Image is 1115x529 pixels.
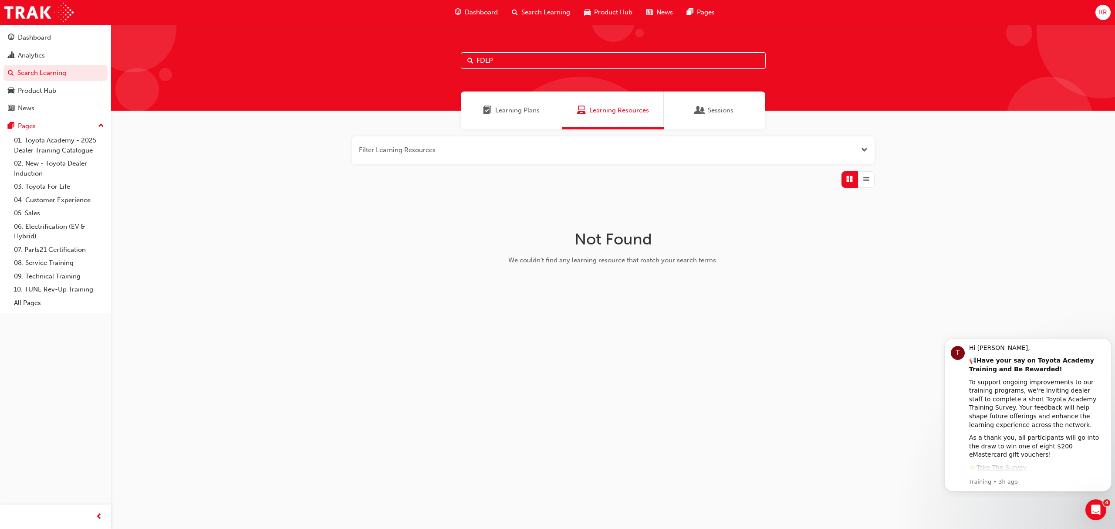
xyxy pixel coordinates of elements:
span: search-icon [512,7,518,18]
h1: Not Found [475,230,751,249]
a: 08. Service Training [10,256,108,270]
span: car-icon [584,7,591,18]
span: Search [467,56,473,66]
span: KR [1099,7,1107,17]
span: prev-icon [96,512,102,522]
a: news-iconNews [639,3,680,21]
a: search-iconSearch Learning [505,3,577,21]
span: Learning Plans [495,105,540,115]
a: 07. Parts21 Certification [10,243,108,257]
span: Sessions [708,105,733,115]
button: Open the filter [861,145,868,155]
div: Analytics [18,51,45,61]
a: Product Hub [3,83,108,99]
span: News [656,7,673,17]
span: guage-icon [455,7,461,18]
a: Learning ResourcesLearning Resources [562,92,664,129]
a: 02. New - Toyota Dealer Induction [10,157,108,180]
a: 06. Electrification (EV & Hybrid) [10,220,108,243]
span: Search Learning [521,7,570,17]
span: Product Hub [594,7,632,17]
iframe: Intercom notifications message [941,330,1115,497]
a: Dashboard [3,30,108,46]
div: Product Hub [18,86,56,96]
span: Pages [697,7,715,17]
a: Learning PlansLearning Plans [461,92,562,129]
a: car-iconProduct Hub [577,3,639,21]
span: Learning Resources [589,105,649,115]
span: Dashboard [465,7,498,17]
div: News [18,103,34,113]
button: Pages [3,118,108,134]
a: Analytics [3,47,108,64]
a: 05. Sales [10,207,108,220]
span: List [863,174,869,184]
button: DashboardAnalyticsSearch LearningProduct HubNews [3,28,108,118]
a: Search Learning [3,65,108,81]
div: We couldn't find any learning resource that match your search terms. [475,255,751,265]
a: guage-iconDashboard [448,3,505,21]
span: 4 [1103,499,1110,506]
span: search-icon [8,69,14,77]
span: pages-icon [687,7,693,18]
span: news-icon [646,7,653,18]
a: 10. TUNE Rev-Up Training [10,283,108,296]
span: Learning Plans [483,105,492,115]
input: Search... [461,52,766,69]
span: Grid [846,174,853,184]
span: car-icon [8,87,14,95]
span: news-icon [8,105,14,112]
span: up-icon [98,120,104,132]
div: Pages [18,121,36,131]
a: 09. Technical Training [10,270,108,283]
span: Sessions [696,105,704,115]
div: Dashboard [18,33,51,43]
span: chart-icon [8,52,14,60]
span: Learning Resources [577,105,586,115]
a: 04. Customer Experience [10,193,108,207]
iframe: Intercom live chat [1085,499,1106,520]
a: 01. Toyota Academy - 2025 Dealer Training Catalogue [10,134,108,157]
a: 03. Toyota For Life [10,180,108,193]
a: SessionsSessions [664,92,765,129]
span: guage-icon [8,34,14,42]
a: pages-iconPages [680,3,722,21]
span: pages-icon [8,122,14,130]
a: All Pages [10,296,108,310]
button: KR [1095,5,1111,20]
a: News [3,100,108,116]
img: Trak [4,3,74,22]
